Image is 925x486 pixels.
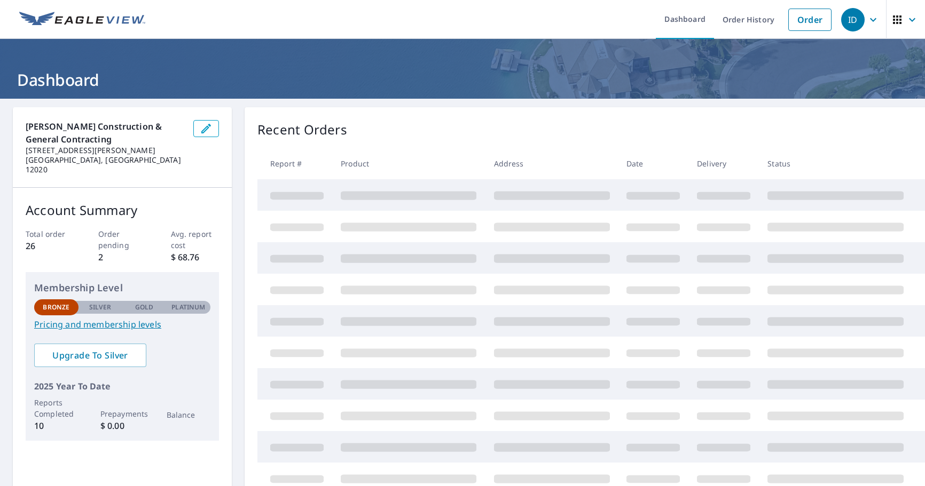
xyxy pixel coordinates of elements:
[34,397,79,419] p: Reports Completed
[759,148,912,179] th: Status
[26,155,185,174] p: [GEOGRAPHIC_DATA], [GEOGRAPHIC_DATA] 12020
[26,201,219,220] p: Account Summary
[19,12,145,28] img: EV Logo
[26,228,74,240] p: Total order
[34,281,210,295] p: Membership Level
[618,148,688,179] th: Date
[171,228,220,251] p: Avg. report cost
[485,148,618,179] th: Address
[13,69,912,91] h1: Dashboard
[26,240,74,252] p: 26
[257,148,332,179] th: Report #
[171,251,220,264] p: $ 68.76
[26,120,185,146] p: [PERSON_NAME] Construction & General Contracting
[167,409,211,420] p: Balance
[34,380,210,393] p: 2025 Year To Date
[34,318,210,331] a: Pricing and membership levels
[171,302,205,312] p: Platinum
[788,9,832,31] a: Order
[98,251,147,264] p: 2
[688,148,759,179] th: Delivery
[34,344,146,367] a: Upgrade To Silver
[257,120,347,139] p: Recent Orders
[89,302,112,312] p: Silver
[26,146,185,155] p: [STREET_ADDRESS][PERSON_NAME]
[841,8,865,31] div: ID
[98,228,147,251] p: Order pending
[43,349,138,361] span: Upgrade To Silver
[332,148,485,179] th: Product
[100,408,145,419] p: Prepayments
[43,302,69,312] p: Bronze
[100,419,145,432] p: $ 0.00
[135,302,153,312] p: Gold
[34,419,79,432] p: 10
